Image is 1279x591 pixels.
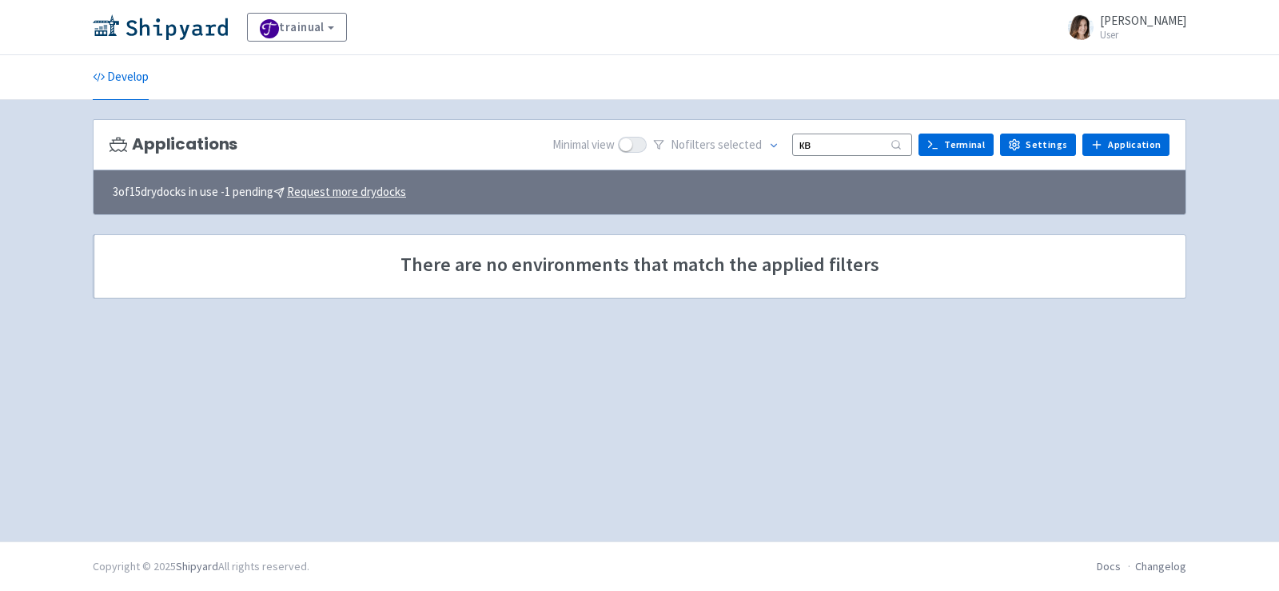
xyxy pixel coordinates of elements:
u: Request more drydocks [287,184,406,199]
a: Application [1082,134,1169,156]
a: trainual [247,13,347,42]
img: Shipyard logo [93,14,228,40]
span: selected [718,137,762,152]
span: There are no environments that match the applied filters [113,254,1166,275]
div: Copyright © 2025 All rights reserved. [93,558,309,575]
a: Settings [1000,134,1076,156]
a: Shipyard [176,559,218,573]
span: [PERSON_NAME] [1100,13,1186,28]
input: Search... [792,134,912,155]
a: Develop [93,55,149,100]
a: Terminal [918,134,994,156]
span: 3 of 15 drydocks in use - 1 pending [113,183,406,202]
h3: Applications [110,135,237,154]
a: Docs [1097,559,1121,573]
a: [PERSON_NAME] User [1058,14,1186,40]
span: Minimal view [552,136,615,154]
span: No filter s [671,136,762,154]
a: Changelog [1135,559,1186,573]
small: User [1100,30,1186,40]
